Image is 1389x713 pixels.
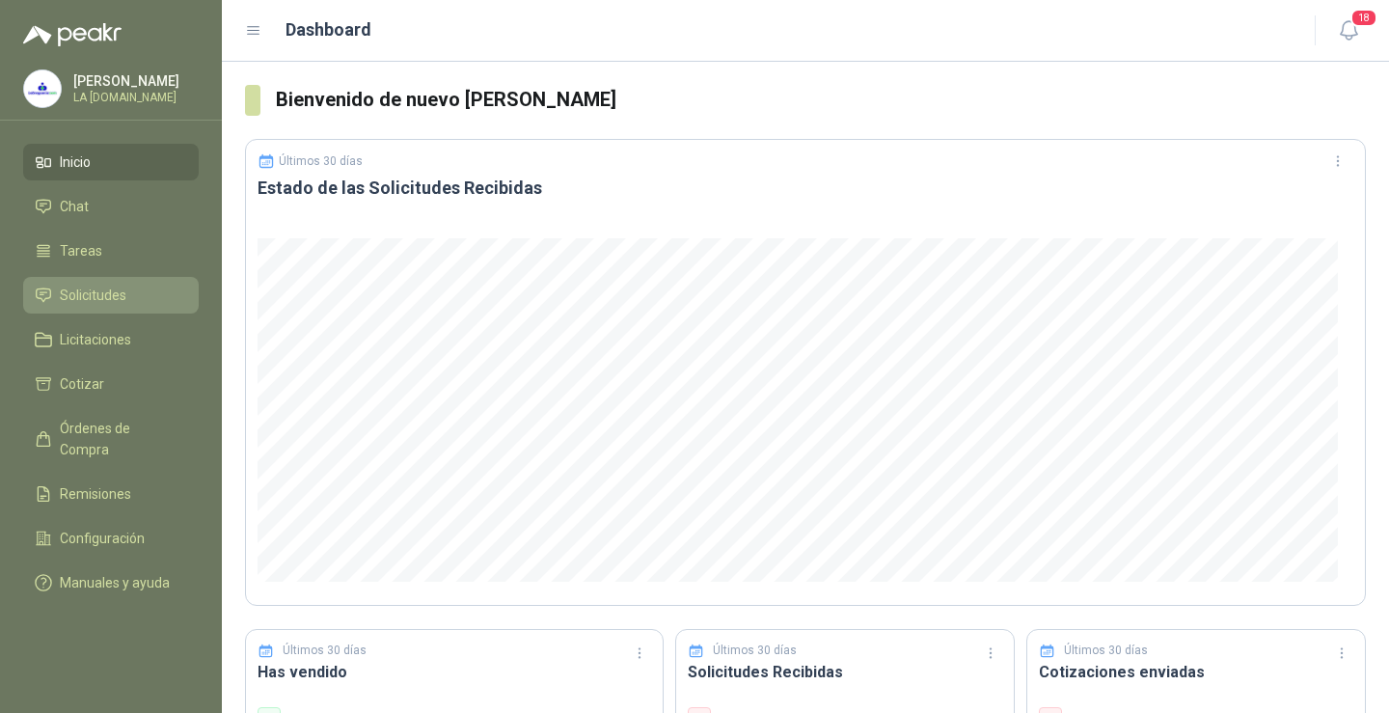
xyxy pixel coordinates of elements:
[688,660,1002,684] h3: Solicitudes Recibidas
[23,410,199,468] a: Órdenes de Compra
[283,642,367,660] p: Últimos 30 días
[60,240,102,261] span: Tareas
[60,572,170,593] span: Manuales y ayuda
[60,196,89,217] span: Chat
[60,483,131,505] span: Remisiones
[23,233,199,269] a: Tareas
[23,564,199,601] a: Manuales y ayuda
[23,321,199,358] a: Licitaciones
[23,366,199,402] a: Cotizar
[73,74,194,88] p: [PERSON_NAME]
[73,92,194,103] p: LA [DOMAIN_NAME]
[23,520,199,557] a: Configuración
[60,373,104,395] span: Cotizar
[23,476,199,512] a: Remisiones
[1331,14,1366,48] button: 18
[1064,642,1148,660] p: Últimos 30 días
[286,16,371,43] h1: Dashboard
[23,144,199,180] a: Inicio
[1350,9,1377,27] span: 18
[60,151,91,173] span: Inicio
[276,85,1366,115] h3: Bienvenido de nuevo [PERSON_NAME]
[60,528,145,549] span: Configuración
[258,660,651,684] h3: Has vendido
[60,329,131,350] span: Licitaciones
[279,154,363,168] p: Últimos 30 días
[23,188,199,225] a: Chat
[24,70,61,107] img: Company Logo
[1039,660,1353,684] h3: Cotizaciones enviadas
[258,177,1353,200] h3: Estado de las Solicitudes Recibidas
[713,642,797,660] p: Últimos 30 días
[23,277,199,314] a: Solicitudes
[60,418,180,460] span: Órdenes de Compra
[60,285,126,306] span: Solicitudes
[23,23,122,46] img: Logo peakr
